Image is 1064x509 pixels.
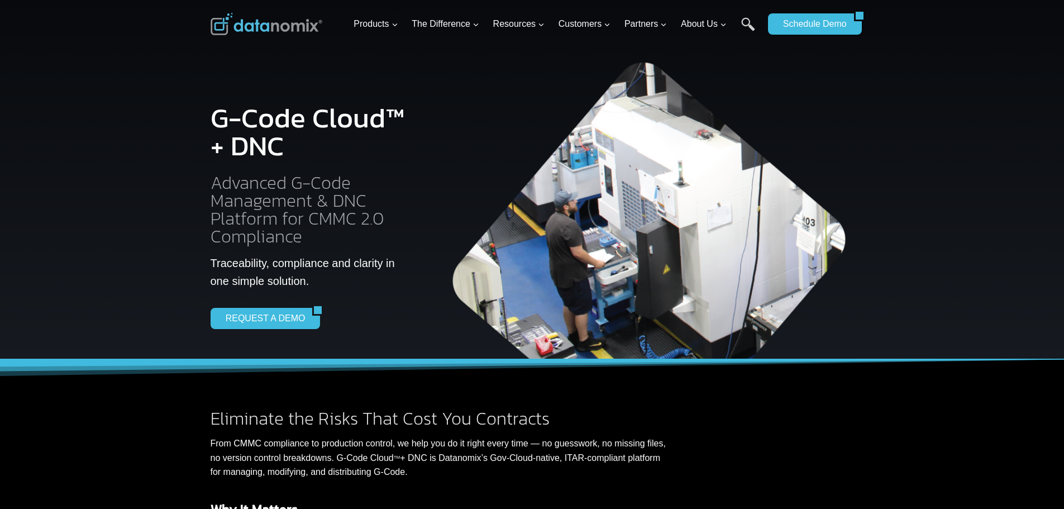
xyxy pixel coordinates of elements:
[211,104,410,160] h1: G-Code Cloud™ + DNC
[741,17,755,42] a: Search
[211,254,410,290] p: Traceability, compliance and clarity in one simple solution.
[354,17,398,31] span: Products
[211,410,666,427] h2: Eliminate the Risks That Cost You Contracts
[211,174,410,245] h2: Advanced G-Code Management & DNC Platform for CMMC 2.0 Compliance
[493,17,545,31] span: Resources
[412,17,479,31] span: The Difference
[211,13,322,35] img: Datanomix
[559,17,610,31] span: Customers
[624,17,667,31] span: Partners
[349,6,762,42] nav: Primary Navigation
[211,308,313,329] a: REQUEST A DEMO
[768,13,854,35] a: Schedule Demo
[681,17,727,31] span: About Us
